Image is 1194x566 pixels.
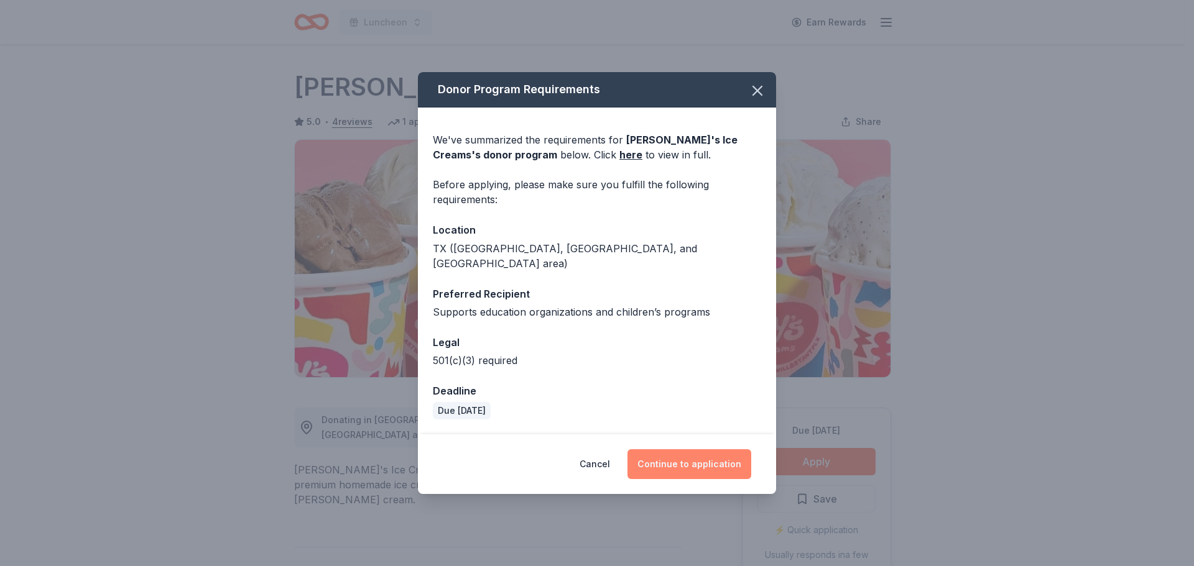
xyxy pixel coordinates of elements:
[433,132,761,162] div: We've summarized the requirements for below. Click to view in full.
[418,72,776,107] div: Donor Program Requirements
[433,353,761,368] div: 501(c)(3) required
[433,402,491,419] div: Due [DATE]
[433,334,761,350] div: Legal
[433,304,761,319] div: Supports education organizations and children’s programs
[433,222,761,238] div: Location
[627,449,751,479] button: Continue to application
[433,286,761,302] div: Preferred Recipient
[433,177,761,207] div: Before applying, please make sure you fulfill the following requirements:
[433,241,761,271] div: TX ([GEOGRAPHIC_DATA], [GEOGRAPHIC_DATA], and [GEOGRAPHIC_DATA] area)
[619,147,642,162] a: here
[433,383,761,399] div: Deadline
[580,449,610,479] button: Cancel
